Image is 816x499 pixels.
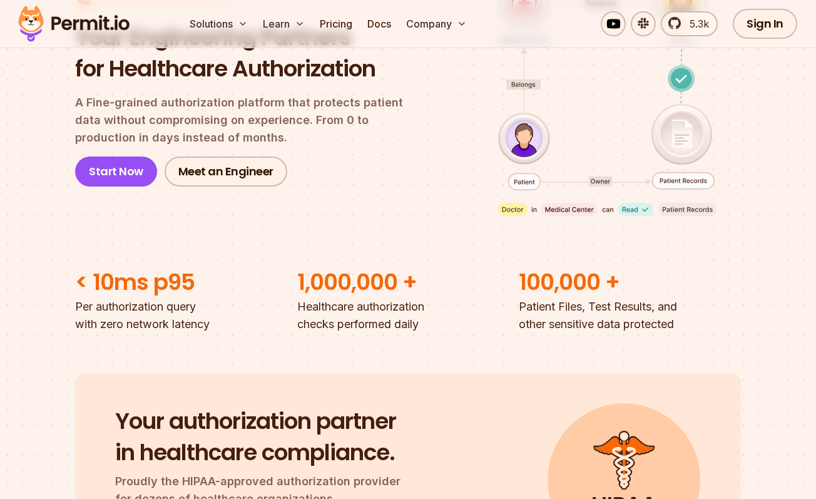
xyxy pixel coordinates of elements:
h1: Your Engineering Partners for Healthcare Authorization [75,22,424,84]
span: 5.3k [682,16,709,31]
a: Meet an Engineer [165,157,287,187]
h2: 1,000,000 + [297,267,519,298]
h2: < 10ms p95 [75,267,297,298]
img: Permit logo [13,3,135,45]
p: Patient Files, Test Results, and other sensitive data protected [519,298,741,333]
a: Docs [362,11,396,36]
a: Sign In [733,9,797,39]
p: Healthcare authorization checks performed daily [297,298,519,333]
a: Start Now [75,157,157,187]
p: A Fine-grained authorization platform that protects patient data without compromising on experien... [75,94,424,147]
h2: 100,000 + [519,267,741,298]
p: Per authorization query with zero network latency [75,298,297,333]
button: Solutions [185,11,253,36]
a: Pricing [315,11,357,36]
button: Learn [258,11,310,36]
h2: Your authorization partner in healthcare compliance. [115,406,416,468]
a: 5.3k [661,11,718,36]
button: Company [401,11,472,36]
